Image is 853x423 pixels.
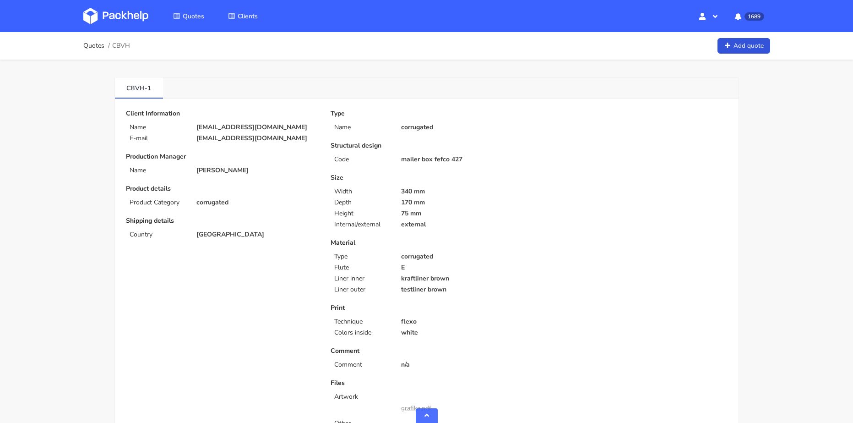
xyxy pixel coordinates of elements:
[217,8,269,24] a: Clients
[401,361,522,368] p: n/a
[331,142,522,149] p: Structural design
[83,37,130,55] nav: breadcrumb
[130,124,185,131] p: Name
[334,393,390,401] p: Artwork
[112,42,130,49] span: CBVH
[334,210,390,217] p: Height
[196,124,318,131] p: [EMAIL_ADDRESS][DOMAIN_NAME]
[196,231,318,238] p: [GEOGRAPHIC_DATA]
[83,42,104,49] a: Quotes
[130,135,185,142] p: E-mail
[334,253,390,260] p: Type
[83,8,148,24] img: Dashboard
[162,8,215,24] a: Quotes
[126,110,318,117] p: Client Information
[331,174,522,181] p: Size
[334,221,390,228] p: Internal/external
[334,188,390,195] p: Width
[334,329,390,336] p: Colors inside
[401,124,522,131] p: corrugated
[728,8,770,24] button: 1689
[401,221,522,228] p: external
[183,12,204,21] span: Quotes
[401,199,522,206] p: 170 mm
[331,239,522,247] p: Material
[126,185,318,192] p: Product details
[331,110,522,117] p: Type
[126,153,318,160] p: Production Manager
[717,38,770,54] a: Add quote
[334,275,390,282] p: Liner inner
[130,199,185,206] p: Product Category
[130,231,185,238] p: Country
[238,12,258,21] span: Clients
[196,199,318,206] p: corrugated
[130,167,185,174] p: Name
[401,404,431,412] a: grafika.pdf
[401,275,522,282] p: kraftliner brown
[334,124,390,131] p: Name
[334,264,390,271] p: Flute
[401,329,522,336] p: white
[126,217,318,225] p: Shipping details
[401,188,522,195] p: 340 mm
[401,253,522,260] p: corrugated
[334,361,390,368] p: Comment
[401,318,522,325] p: flexo
[334,199,390,206] p: Depth
[331,379,522,387] p: Files
[331,304,522,312] p: Print
[196,135,318,142] p: [EMAIL_ADDRESS][DOMAIN_NAME]
[744,12,764,21] span: 1689
[401,286,522,293] p: testliner brown
[331,347,522,355] p: Comment
[401,264,522,271] p: E
[115,77,163,98] a: CBVH-1
[334,156,390,163] p: Code
[196,167,318,174] p: [PERSON_NAME]
[401,210,522,217] p: 75 mm
[401,156,522,163] p: mailer box fefco 427
[334,286,390,293] p: Liner outer
[334,318,390,325] p: Technique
